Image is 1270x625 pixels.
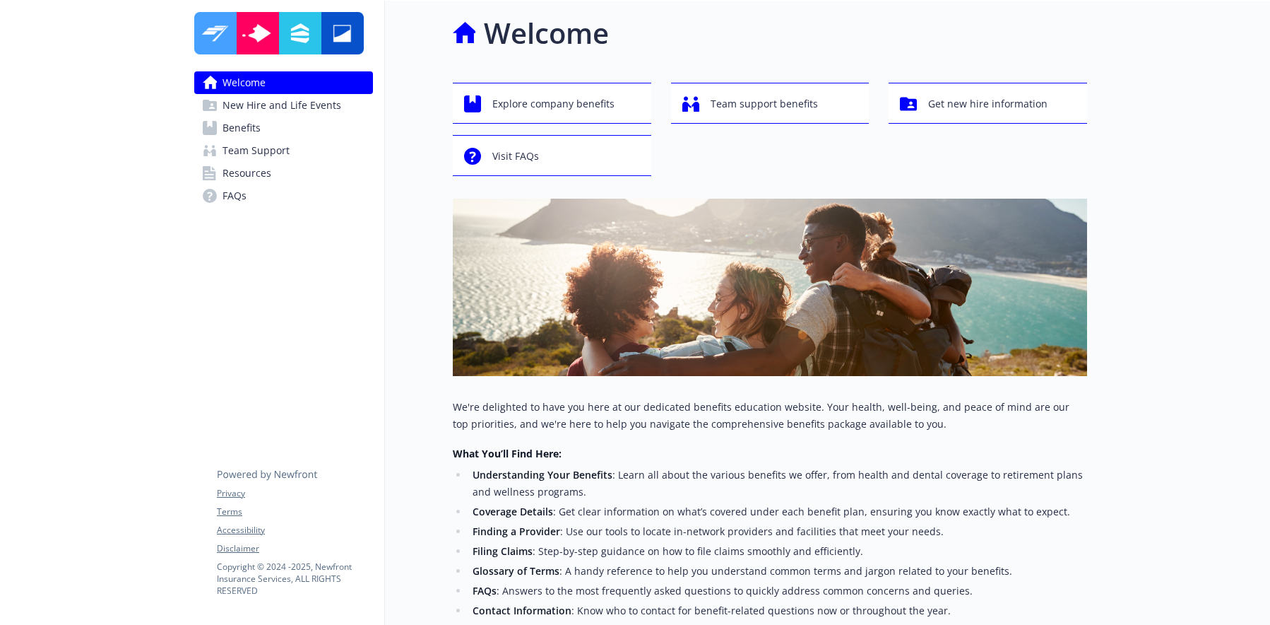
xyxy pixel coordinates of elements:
[194,117,373,139] a: Benefits
[217,506,372,518] a: Terms
[468,602,1087,619] li: : Know who to contact for benefit-related questions now or throughout the year.
[928,90,1048,117] span: Get new hire information
[222,71,266,94] span: Welcome
[473,604,571,617] strong: Contact Information
[194,94,373,117] a: New Hire and Life Events
[492,143,539,170] span: Visit FAQs
[222,117,261,139] span: Benefits
[222,139,290,162] span: Team Support
[671,83,870,124] button: Team support benefits
[222,162,271,185] span: Resources
[453,135,651,176] button: Visit FAQs
[194,139,373,162] a: Team Support
[453,399,1087,433] p: We're delighted to have you here at our dedicated benefits education website. Your health, well-b...
[468,543,1087,560] li: : Step-by-step guidance on how to file claims smoothly and efficiently.
[473,525,560,538] strong: Finding a Provider
[473,544,533,558] strong: Filing Claims
[217,524,372,537] a: Accessibility
[194,162,373,185] a: Resources
[473,584,497,597] strong: FAQs
[468,583,1087,600] li: : Answers to the most frequently asked questions to quickly address common concerns and queries.
[217,561,372,597] p: Copyright © 2024 - 2025 , Newfront Insurance Services, ALL RIGHTS RESERVED
[194,185,373,207] a: FAQs
[711,90,818,117] span: Team support benefits
[194,71,373,94] a: Welcome
[453,447,562,460] strong: What You’ll Find Here:
[473,564,559,578] strong: Glossary of Terms
[473,505,553,518] strong: Coverage Details
[889,83,1087,124] button: Get new hire information
[492,90,615,117] span: Explore company benefits
[217,487,372,500] a: Privacy
[484,12,609,54] h1: Welcome
[473,468,612,481] strong: Understanding Your Benefits
[468,523,1087,540] li: : Use our tools to locate in-network providers and facilities that meet your needs.
[453,199,1087,376] img: overview page banner
[222,94,341,117] span: New Hire and Life Events
[217,542,372,555] a: Disclaimer
[468,467,1087,501] li: : Learn all about the various benefits we offer, from health and dental coverage to retirement pl...
[222,185,247,207] span: FAQs
[468,563,1087,580] li: : A handy reference to help you understand common terms and jargon related to your benefits.
[453,83,651,124] button: Explore company benefits
[468,503,1087,520] li: : Get clear information on what’s covered under each benefit plan, ensuring you know exactly what...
